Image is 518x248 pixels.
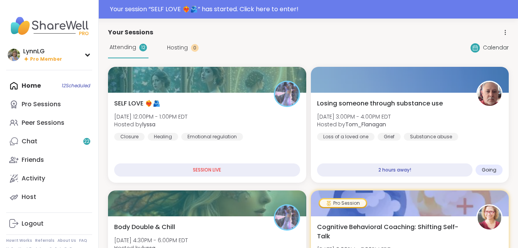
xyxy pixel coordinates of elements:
[317,163,473,177] div: 2 hours away!
[8,49,20,61] img: LynnLG
[317,121,391,128] span: Hosted by
[317,99,443,108] span: Losing someone through substance use
[22,100,61,109] div: Pro Sessions
[404,133,458,141] div: Substance abuse
[6,12,92,39] img: ShareWell Nav Logo
[483,44,509,52] span: Calendar
[167,44,188,52] span: Hosting
[57,238,76,243] a: About Us
[22,137,37,146] div: Chat
[6,214,92,233] a: Logout
[6,188,92,206] a: Host
[478,206,501,229] img: Fausta
[148,133,178,141] div: Healing
[35,238,54,243] a: Referrals
[320,199,366,207] div: Pro Session
[6,114,92,132] a: Peer Sessions
[6,238,32,243] a: How It Works
[275,82,299,106] img: lyssa
[139,44,147,51] div: 12
[110,5,513,14] div: Your session “ SELF LOVE ❤️‍🔥🫂 ” has started. Click here to enter!
[114,133,145,141] div: Closure
[6,132,92,151] a: Chat22
[114,99,160,108] span: SELF LOVE ❤️‍🔥🫂
[22,219,44,228] div: Logout
[181,133,243,141] div: Emotional regulation
[110,43,136,51] span: Attending
[30,56,62,63] span: Pro Member
[114,113,187,121] span: [DATE] 12:00PM - 1:00PM EDT
[317,223,468,241] span: Cognitive Behavioral Coaching: Shifting Self-Talk
[114,163,300,177] div: SESSION LIVE
[482,167,496,173] span: Going
[114,236,188,244] span: [DATE] 4:30PM - 6:00PM EDT
[114,121,187,128] span: Hosted by
[478,82,501,106] img: Tom_Flanagan
[22,174,45,183] div: Activity
[191,44,199,52] div: 0
[79,238,87,243] a: FAQ
[84,138,89,145] span: 22
[22,156,44,164] div: Friends
[345,121,386,128] b: Tom_Flanagan
[23,47,62,56] div: LynnLG
[114,223,175,232] span: Body Double & Chill
[6,95,92,114] a: Pro Sessions
[275,206,299,229] img: lyssa
[22,193,36,201] div: Host
[378,133,401,141] div: Grief
[142,121,155,128] b: lyssa
[317,133,375,141] div: Loss of a loved one
[317,113,391,121] span: [DATE] 3:00PM - 4:00PM EDT
[108,28,153,37] span: Your Sessions
[6,151,92,169] a: Friends
[6,169,92,188] a: Activity
[22,119,64,127] div: Peer Sessions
